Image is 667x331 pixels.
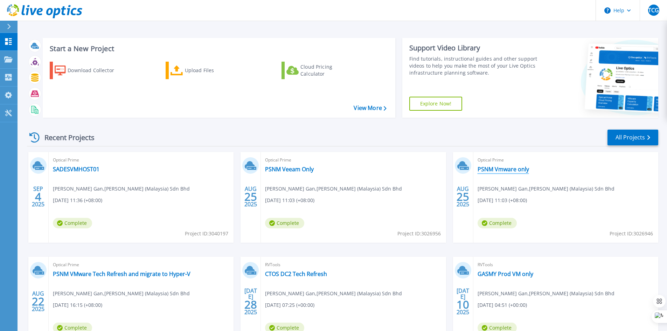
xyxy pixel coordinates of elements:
span: RVTools [265,261,442,269]
a: GASMY Prod VM only [478,270,533,277]
a: PSNM Veeam Only [265,166,314,173]
span: TCG [648,7,659,13]
a: Explore Now! [409,97,463,111]
span: [DATE] 11:03 (+08:00) [265,196,314,204]
a: View More [354,105,386,111]
span: [DATE] 07:25 (+00:00) [265,301,314,309]
span: [DATE] 11:36 (+08:00) [53,196,102,204]
div: Cloud Pricing Calculator [300,63,356,77]
span: 28 [244,302,257,308]
div: Download Collector [68,63,124,77]
div: [DATE] 2025 [456,289,470,314]
div: Support Video Library [409,43,540,53]
span: [PERSON_NAME] Gan , [PERSON_NAME] (Malaysia) Sdn Bhd [53,290,190,297]
span: Optical Prime [53,156,229,164]
div: [DATE] 2025 [244,289,257,314]
a: PSNM Vmware only [478,166,529,173]
span: 4 [35,194,41,200]
span: Project ID: 3026956 [397,230,441,237]
a: Download Collector [50,62,128,79]
span: [PERSON_NAME] Gan , [PERSON_NAME] (Malaysia) Sdn Bhd [53,185,190,193]
span: Optical Prime [265,156,442,164]
span: Complete [265,218,304,228]
span: Optical Prime [478,156,654,164]
div: AUG 2025 [456,184,470,209]
span: 25 [244,194,257,200]
span: 25 [457,194,469,200]
span: Project ID: 3040197 [185,230,228,237]
span: Complete [53,218,92,228]
span: 10 [457,302,469,308]
div: AUG 2025 [244,184,257,209]
a: CTOS DC2 Tech Refresh [265,270,327,277]
span: 22 [32,298,44,304]
span: [PERSON_NAME] Gan , [PERSON_NAME] (Malaysia) Sdn Bhd [478,185,614,193]
a: SADESVMHOST01 [53,166,99,173]
div: Recent Projects [27,129,104,146]
div: Find tutorials, instructional guides and other support videos to help you make the most of your L... [409,55,540,76]
span: [PERSON_NAME] Gan , [PERSON_NAME] (Malaysia) Sdn Bhd [265,185,402,193]
span: Complete [478,218,517,228]
a: PSNM VMware Tech Refresh and migrate to Hyper-V [53,270,190,277]
span: Optical Prime [53,261,229,269]
div: Upload Files [185,63,241,77]
a: Cloud Pricing Calculator [282,62,360,79]
span: [DATE] 16:15 (+08:00) [53,301,102,309]
div: AUG 2025 [32,289,45,314]
span: [DATE] 11:03 (+08:00) [478,196,527,204]
span: Project ID: 3026946 [610,230,653,237]
h3: Start a New Project [50,45,386,53]
span: RVTools [478,261,654,269]
a: All Projects [607,130,658,145]
span: [PERSON_NAME] Gan , [PERSON_NAME] (Malaysia) Sdn Bhd [478,290,614,297]
div: SEP 2025 [32,184,45,209]
span: [DATE] 04:51 (+00:00) [478,301,527,309]
a: Upload Files [166,62,244,79]
span: [PERSON_NAME] Gan , [PERSON_NAME] (Malaysia) Sdn Bhd [265,290,402,297]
